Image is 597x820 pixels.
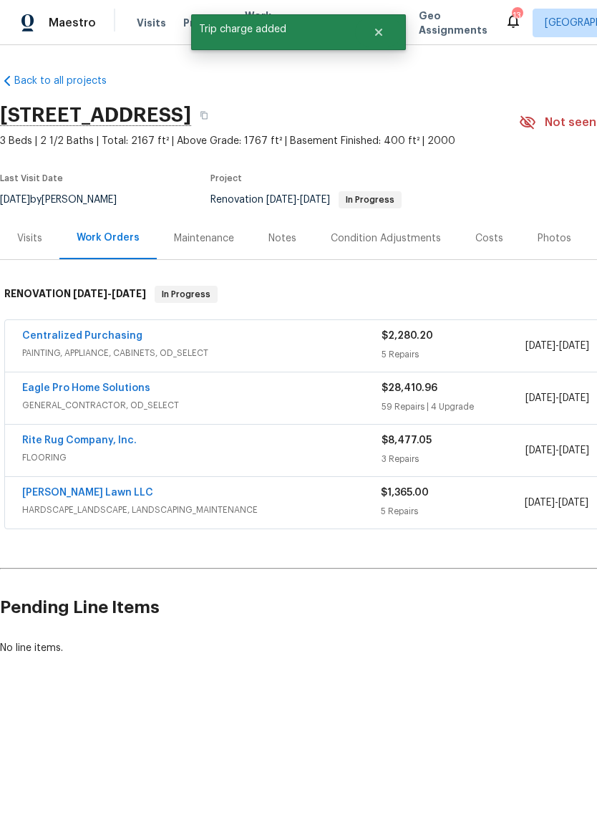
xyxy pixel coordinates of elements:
span: $1,365.00 [381,488,429,498]
div: 5 Repairs [381,504,524,518]
button: Copy Address [191,102,217,128]
span: $28,410.96 [382,383,437,393]
button: Close [355,18,402,47]
span: Projects [183,16,228,30]
div: 13 [512,9,522,23]
span: - [525,391,589,405]
a: [PERSON_NAME] Lawn LLC [22,488,153,498]
span: Geo Assignments [419,9,487,37]
span: - [73,289,146,299]
span: [DATE] [525,498,555,508]
span: [DATE] [559,341,589,351]
span: [DATE] [559,445,589,455]
span: Trip charge added [191,14,355,44]
div: 3 Repairs [382,452,525,466]
span: Visits [137,16,166,30]
span: Renovation [210,195,402,205]
span: In Progress [156,287,216,302]
a: Centralized Purchasing [22,331,142,341]
span: Project [210,174,242,183]
div: Work Orders [77,231,140,245]
a: Rite Rug Company, Inc. [22,435,137,445]
div: 5 Repairs [382,347,525,362]
span: [DATE] [525,445,555,455]
div: Notes [268,231,296,246]
span: [DATE] [525,341,555,351]
span: HARDSCAPE_LANDSCAPE, LANDSCAPING_MAINTENANCE [22,503,381,517]
span: GENERAL_CONTRACTOR, OD_SELECT [22,398,382,413]
span: [DATE] [558,498,588,508]
h6: RENOVATION [4,286,146,303]
span: - [525,443,589,458]
div: Photos [538,231,571,246]
span: [DATE] [266,195,296,205]
span: [DATE] [559,393,589,403]
span: In Progress [340,196,400,204]
span: - [266,195,330,205]
div: 59 Repairs | 4 Upgrade [382,400,525,414]
span: - [525,496,588,510]
span: Work Orders [245,9,281,37]
span: [DATE] [300,195,330,205]
a: Eagle Pro Home Solutions [22,383,150,393]
span: PAINTING, APPLIANCE, CABINETS, OD_SELECT [22,346,382,360]
span: - [525,339,589,353]
span: [DATE] [525,393,555,403]
span: [DATE] [73,289,107,299]
div: Visits [17,231,42,246]
div: Maintenance [174,231,234,246]
span: FLOORING [22,450,382,465]
div: Condition Adjustments [331,231,441,246]
div: Costs [475,231,503,246]
span: $8,477.05 [382,435,432,445]
span: $2,280.20 [382,331,433,341]
span: Maestro [49,16,96,30]
span: [DATE] [112,289,146,299]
